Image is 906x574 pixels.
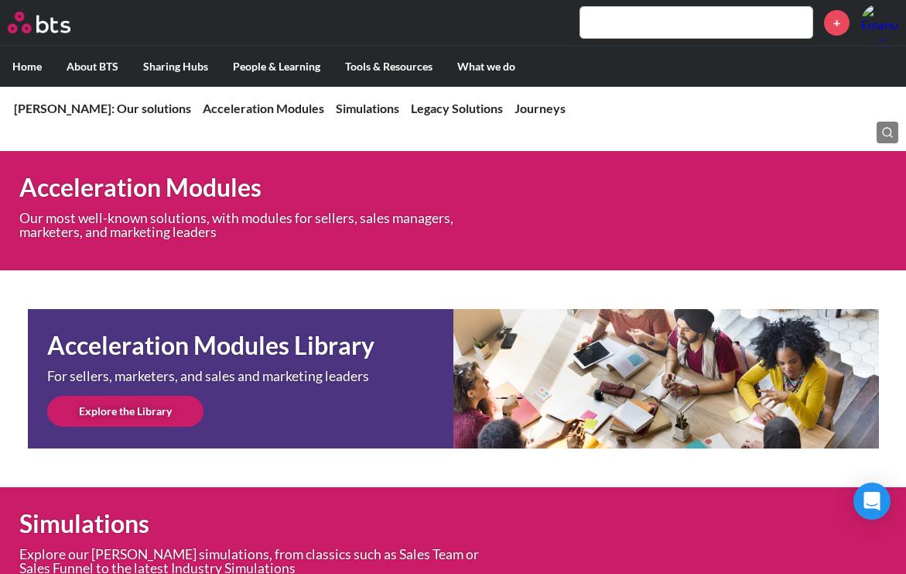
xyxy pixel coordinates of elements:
[47,328,453,363] h1: Acceleration Modules Library
[203,101,324,115] a: Acceleration Modules
[861,4,898,41] a: Profile
[8,12,99,33] a: Go home
[824,10,850,36] a: +
[14,101,191,115] a: [PERSON_NAME]: Our solutions
[47,369,372,383] p: For sellers, marketers, and sales and marketing leaders
[221,46,333,87] label: People & Learning
[19,170,627,205] h1: Acceleration Modules
[515,101,566,115] a: Journeys
[853,483,891,520] div: Open Intercom Messenger
[8,12,70,33] img: BTS Logo
[47,396,203,427] a: Explore the Library
[131,46,221,87] label: Sharing Hubs
[19,211,505,239] p: Our most well-known solutions, with modules for sellers, sales managers, marketers, and marketing...
[333,46,445,87] label: Tools & Resources
[411,101,503,115] a: Legacy Solutions
[19,507,627,541] h1: Simulations
[861,4,898,41] img: Emanuele Scotti
[445,46,528,87] label: What we do
[336,101,399,115] a: Simulations
[54,46,131,87] label: About BTS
